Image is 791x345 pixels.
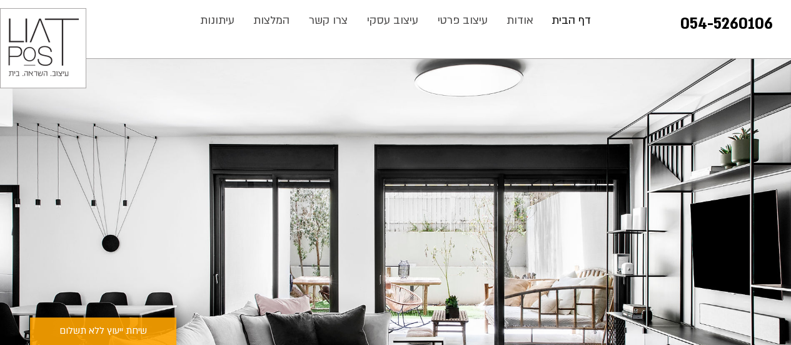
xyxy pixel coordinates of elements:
p: אודות [500,8,540,33]
p: עיתונות [194,8,241,33]
p: עיצוב פרטי [431,8,494,33]
a: שיחת ייעוץ ללא תשלום [30,317,176,345]
p: צרו קשר [303,8,354,33]
span: שיחת ייעוץ ללא תשלום [59,324,147,339]
a: צרו קשר [300,8,358,33]
a: אודות [498,8,543,33]
p: עיצוב עסקי [361,8,425,33]
a: 054-5260106 [680,14,773,34]
p: דף הבית [545,8,597,33]
p: המלצות [247,8,296,33]
a: דף הבית [543,8,600,33]
a: עיצוב פרטי [428,8,498,33]
a: המלצות [244,8,300,33]
a: עיתונות [191,8,244,33]
a: עיצוב עסקי [358,8,428,33]
nav: אתר [190,8,601,33]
